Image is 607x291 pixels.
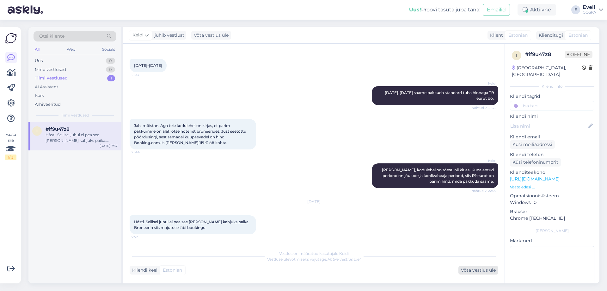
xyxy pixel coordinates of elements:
div: Kliendi keel [130,267,157,274]
span: Otsi kliente [39,33,64,40]
a: EveliGOSPA [583,5,603,15]
p: Kliendi tag'id [510,93,594,100]
span: Jah, mõistan. Aga teie kodulehel on kirjas, et parim pakkumine on alati otse hotellist broneeride... [134,123,247,145]
b: Uus! [409,7,421,13]
div: 0 [106,66,115,73]
img: Askly Logo [5,32,17,44]
span: Estonian [163,267,182,274]
span: Offline [565,51,592,58]
div: 1 [107,75,115,81]
div: Võta vestlus üle [191,31,231,40]
div: [GEOGRAPHIC_DATA], [GEOGRAPHIC_DATA] [512,65,582,78]
div: Klient [487,32,503,39]
div: Tiimi vestlused [35,75,68,81]
input: Lisa tag [510,101,594,111]
p: Kliendi telefon [510,151,594,158]
div: Eveli [583,5,596,10]
button: Emailid [483,4,510,16]
span: 7:57 [132,235,155,239]
span: Estonian [508,32,528,39]
p: Kliendi nimi [510,113,594,120]
div: [DATE] 7:57 [100,143,118,148]
p: Chrome [TECHNICAL_ID] [510,215,594,222]
div: # if9u47z8 [525,51,565,58]
div: Web [65,45,77,54]
div: GOSPA [583,10,596,15]
span: [DATE]-[DATE] saame pakkuda standard tuba hinnaga 119 eurot öö. [385,90,495,101]
input: Lisa nimi [510,123,587,130]
span: i [516,53,517,58]
span: 21:44 [132,150,155,155]
p: Windows 10 [510,199,594,206]
div: E [571,5,580,14]
div: Proovi tasuta juba täna: [409,6,480,14]
div: Hästi. Sellisel juhul ei pea see [PERSON_NAME] kahjuks paika. Broneerin siis majutuse läbi bookingu. [46,132,118,143]
div: Klienditugi [536,32,563,39]
p: Vaata edasi ... [510,184,594,190]
span: Estonian [568,32,588,39]
span: Vestluse ülevõtmiseks vajutage [267,257,361,262]
span: Nähtud ✓ 21:42 [472,105,496,110]
a: [URL][DOMAIN_NAME] [510,176,560,182]
span: [PERSON_NAME], kodulehel on tõesti nii kirjas. Kuna antud periood on jõulude ja koolivaheaja peri... [382,168,495,184]
span: Nähtud ✓ 22:29 [471,188,496,193]
div: Minu vestlused [35,66,66,73]
div: Arhiveeritud [35,101,61,108]
span: Keidi [132,32,144,39]
div: Võta vestlus üle [458,266,498,275]
i: „Võtke vestlus üle” [326,257,361,262]
p: Kliendi email [510,134,594,140]
span: Hästi. Sellisel juhul ei pea see [PERSON_NAME] kahjuks paika. Broneerin siis majutuse läbi bookingu. [134,219,250,230]
div: Küsi telefoninumbrit [510,158,561,167]
div: Küsi meiliaadressi [510,140,555,149]
span: Tiimi vestlused [61,112,89,118]
p: Klienditeekond [510,169,594,176]
div: All [34,45,41,54]
div: Kõik [35,92,44,99]
div: Kliendi info [510,84,594,89]
span: #if9u47z8 [46,126,70,132]
div: Vaata siia [5,132,16,160]
div: Aktiivne [518,4,556,16]
p: Brauser [510,208,594,215]
div: AI Assistent [35,84,58,90]
div: Socials [101,45,116,54]
p: Märkmed [510,237,594,244]
div: [PERSON_NAME] [510,228,594,234]
div: Uus [35,58,43,64]
span: i [36,129,38,133]
span: 21:33 [132,73,155,77]
span: Keidi [473,81,496,86]
div: [DATE] [130,199,498,205]
p: Operatsioonisüsteem [510,193,594,199]
div: 1 / 3 [5,155,16,160]
div: 0 [106,58,115,64]
span: Vestlus on määratud kasutajale Keidi [279,251,349,256]
span: [DATE]-[DATE] [134,63,162,68]
span: Keidi [473,158,496,163]
div: juhib vestlust [152,32,184,39]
